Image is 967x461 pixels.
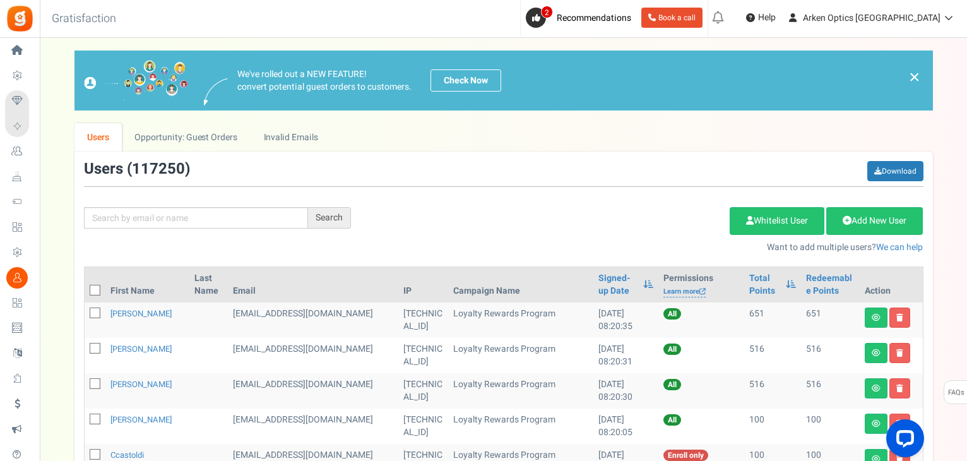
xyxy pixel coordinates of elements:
[430,69,501,92] a: Check Now
[228,302,399,338] td: [EMAIL_ADDRESS][DOMAIN_NAME]
[872,314,881,321] i: View details
[526,8,636,28] a: 2 Recommendations
[448,373,593,409] td: Loyalty Rewards Program
[744,338,801,373] td: 516
[730,207,824,235] a: Whitelist User
[744,302,801,338] td: 651
[398,302,448,338] td: [TECHNICAL_ID]
[803,11,940,25] span: Arken Optics [GEOGRAPHIC_DATA]
[448,302,593,338] td: Loyalty Rewards Program
[801,338,860,373] td: 516
[872,349,881,357] i: View details
[84,60,188,101] img: images
[663,379,681,390] span: All
[593,409,658,444] td: [DATE] 08:20:05
[105,267,190,302] th: First Name
[6,4,34,33] img: Gratisfaction
[741,8,781,28] a: Help
[228,267,399,302] th: Email
[896,314,903,321] i: Delete user
[744,409,801,444] td: 100
[593,338,658,373] td: [DATE] 08:20:31
[663,344,681,355] span: All
[867,161,923,181] a: Download
[909,69,920,85] a: ×
[84,207,308,229] input: Search by email or name
[663,287,706,297] a: Learn more
[84,161,190,177] h3: Users ( )
[872,420,881,428] i: View details
[755,11,776,24] span: Help
[228,338,399,373] td: [EMAIL_ADDRESS][DOMAIN_NAME]
[132,158,185,180] span: 117250
[744,373,801,409] td: 516
[110,343,172,355] a: [PERSON_NAME]
[228,373,399,409] td: [EMAIL_ADDRESS][DOMAIN_NAME]
[663,414,681,426] span: All
[663,308,681,320] span: All
[110,449,144,461] a: ccastoldi
[398,409,448,444] td: [TECHNICAL_ID]
[557,11,631,25] span: Recommendations
[448,338,593,373] td: Loyalty Rewards Program
[228,409,399,444] td: [EMAIL_ADDRESS][DOMAIN_NAME]
[806,272,855,297] a: Redeemable Points
[189,267,228,302] th: Last Name
[658,267,744,302] th: Permissions
[826,207,923,235] a: Add New User
[541,6,553,18] span: 2
[801,409,860,444] td: 100
[593,302,658,338] td: [DATE] 08:20:35
[593,373,658,409] td: [DATE] 08:20:30
[204,78,228,105] img: images
[749,272,780,297] a: Total Points
[110,414,172,426] a: [PERSON_NAME]
[598,272,636,297] a: Signed-up Date
[896,349,903,357] i: Delete user
[801,302,860,338] td: 651
[448,409,593,444] td: Loyalty Rewards Program
[110,378,172,390] a: [PERSON_NAME]
[641,8,703,28] a: Book a call
[872,385,881,392] i: View details
[947,381,964,405] span: FAQs
[398,338,448,373] td: [TECHNICAL_ID]
[370,241,923,254] p: Want to add multiple users?
[237,68,412,93] p: We've rolled out a NEW FEATURE! convert potential guest orders to customers.
[801,373,860,409] td: 516
[110,308,172,320] a: [PERSON_NAME]
[896,385,903,392] i: Delete user
[38,6,130,32] h3: Gratisfaction
[251,123,331,152] a: Invalid Emails
[860,267,923,302] th: Action
[398,267,448,302] th: IP
[308,207,351,229] div: Search
[448,267,593,302] th: Campaign Name
[876,241,923,254] a: We can help
[663,450,708,461] span: Enroll only
[74,123,122,152] a: Users
[122,123,250,152] a: Opportunity: Guest Orders
[398,373,448,409] td: [TECHNICAL_ID]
